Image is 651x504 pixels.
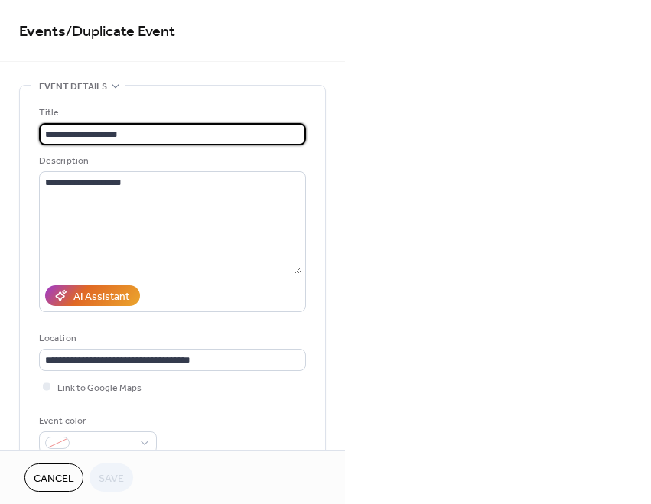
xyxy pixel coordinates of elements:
[66,17,175,47] span: / Duplicate Event
[45,285,140,306] button: AI Assistant
[39,413,154,429] div: Event color
[19,17,66,47] a: Events
[73,289,129,305] div: AI Assistant
[39,153,303,169] div: Description
[39,105,303,121] div: Title
[57,380,142,396] span: Link to Google Maps
[24,463,83,492] button: Cancel
[39,79,107,95] span: Event details
[34,471,74,487] span: Cancel
[39,330,303,346] div: Location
